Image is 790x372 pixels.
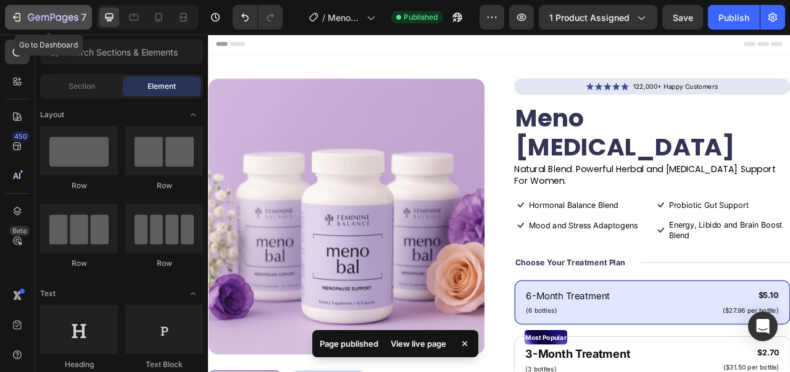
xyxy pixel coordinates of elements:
p: Energy, Libido and Brain Boost Blend [586,236,740,262]
div: Row [125,258,203,269]
p: Choose Your Treatment Plan [391,284,530,297]
span: Save [673,12,693,23]
span: Toggle open [183,105,203,125]
div: Row [125,180,203,191]
button: 7 [5,5,92,30]
div: Row [40,258,118,269]
h1: Meno [MEDICAL_DATA] [389,87,741,163]
div: 450 [12,131,30,141]
span: Element [148,81,176,92]
iframe: Design area [208,35,790,372]
p: Mood and Stress Adaptogens [408,237,546,250]
span: Toggle open [183,284,203,304]
div: Text Block [125,359,203,370]
button: Publish [708,5,760,30]
p: (6 bottles) [404,345,511,358]
div: Row [40,180,118,191]
div: $5.10 [654,324,727,340]
input: Search Sections & Elements [40,39,203,64]
p: Page published [320,337,378,350]
p: Natural Blend. Powerful Herbal and [MEDICAL_DATA] Support For Women. [389,163,721,194]
div: Undo/Redo [233,5,283,30]
div: Publish [718,11,749,24]
div: Heading [40,359,118,370]
span: Layout [40,109,64,120]
p: 122,000+ Happy Customers [541,60,649,73]
div: Beta [9,226,30,236]
span: Text [40,288,56,299]
div: View live page [383,335,454,352]
span: / [322,11,325,24]
div: Open Intercom Messenger [748,312,778,341]
button: 1 product assigned [539,5,657,30]
span: 1 product assigned [549,11,630,24]
p: 6-Month Treatment [404,325,511,343]
p: 7 [81,10,86,25]
p: Hormonal Balance Blend [408,211,522,224]
span: Published [404,12,438,23]
span: Menobal Product Page 1 [328,11,362,24]
button: Save [662,5,703,30]
p: ($27.96 per bottle) [655,346,726,357]
span: Section [69,81,95,92]
p: Probiotic Gut Support [586,211,688,224]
